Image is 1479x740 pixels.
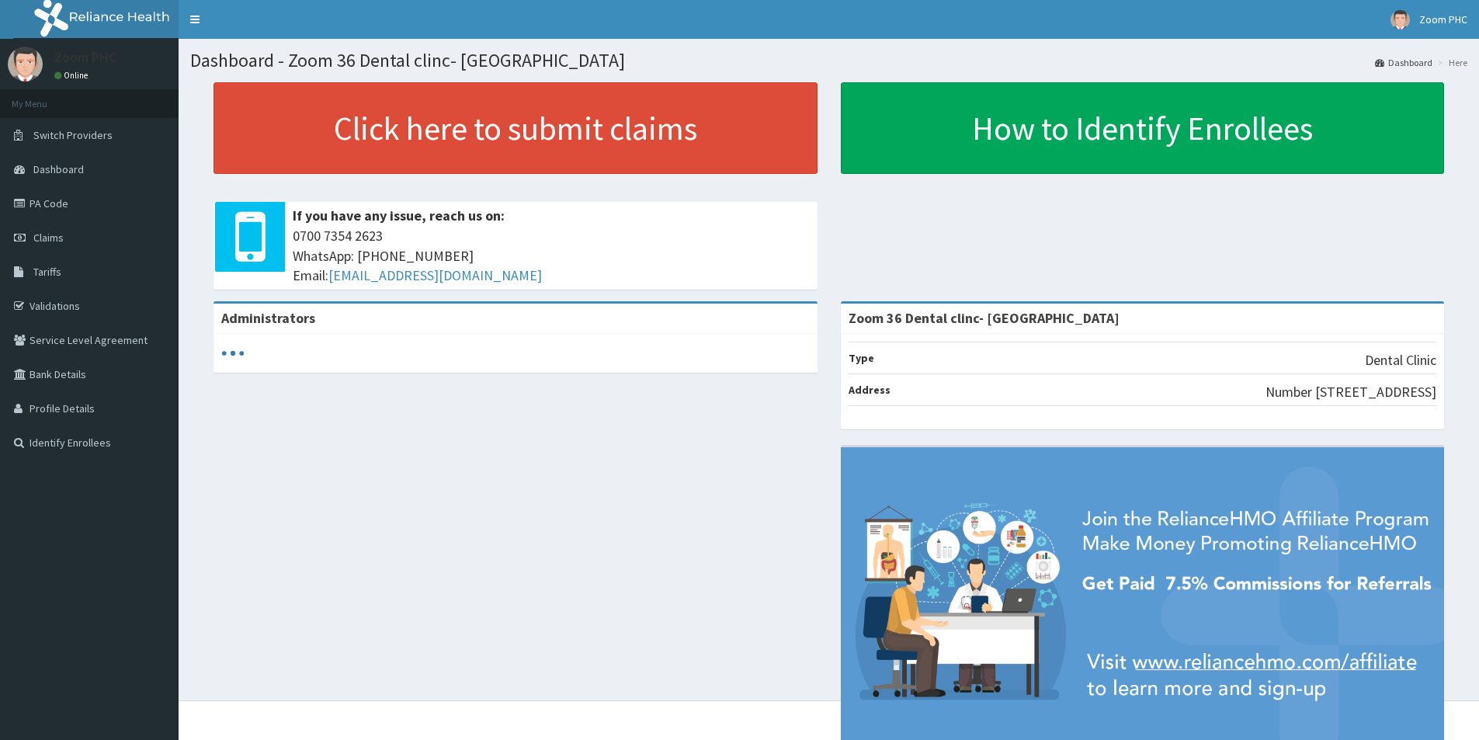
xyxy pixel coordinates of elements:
[841,82,1445,174] a: How to Identify Enrollees
[1419,12,1467,26] span: Zoom PHC
[293,207,505,224] b: If you have any issue, reach us on:
[1265,382,1436,402] p: Number [STREET_ADDRESS]
[1434,56,1467,69] li: Here
[221,342,245,365] svg: audio-loading
[849,309,1120,327] strong: Zoom 36 Dental clinc- [GEOGRAPHIC_DATA]
[221,309,315,327] b: Administrators
[849,351,874,365] b: Type
[849,383,891,397] b: Address
[190,50,1467,71] h1: Dashboard - Zoom 36 Dental clinc- [GEOGRAPHIC_DATA]
[33,265,61,279] span: Tariffs
[214,82,818,174] a: Click here to submit claims
[33,162,84,176] span: Dashboard
[8,47,43,82] img: User Image
[1365,350,1436,370] p: Dental Clinic
[54,70,92,81] a: Online
[54,50,116,64] p: Zoom PHC
[33,128,113,142] span: Switch Providers
[328,266,542,284] a: [EMAIL_ADDRESS][DOMAIN_NAME]
[1375,56,1432,69] a: Dashboard
[293,226,810,286] span: 0700 7354 2623 WhatsApp: [PHONE_NUMBER] Email:
[1390,10,1410,30] img: User Image
[33,231,64,245] span: Claims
